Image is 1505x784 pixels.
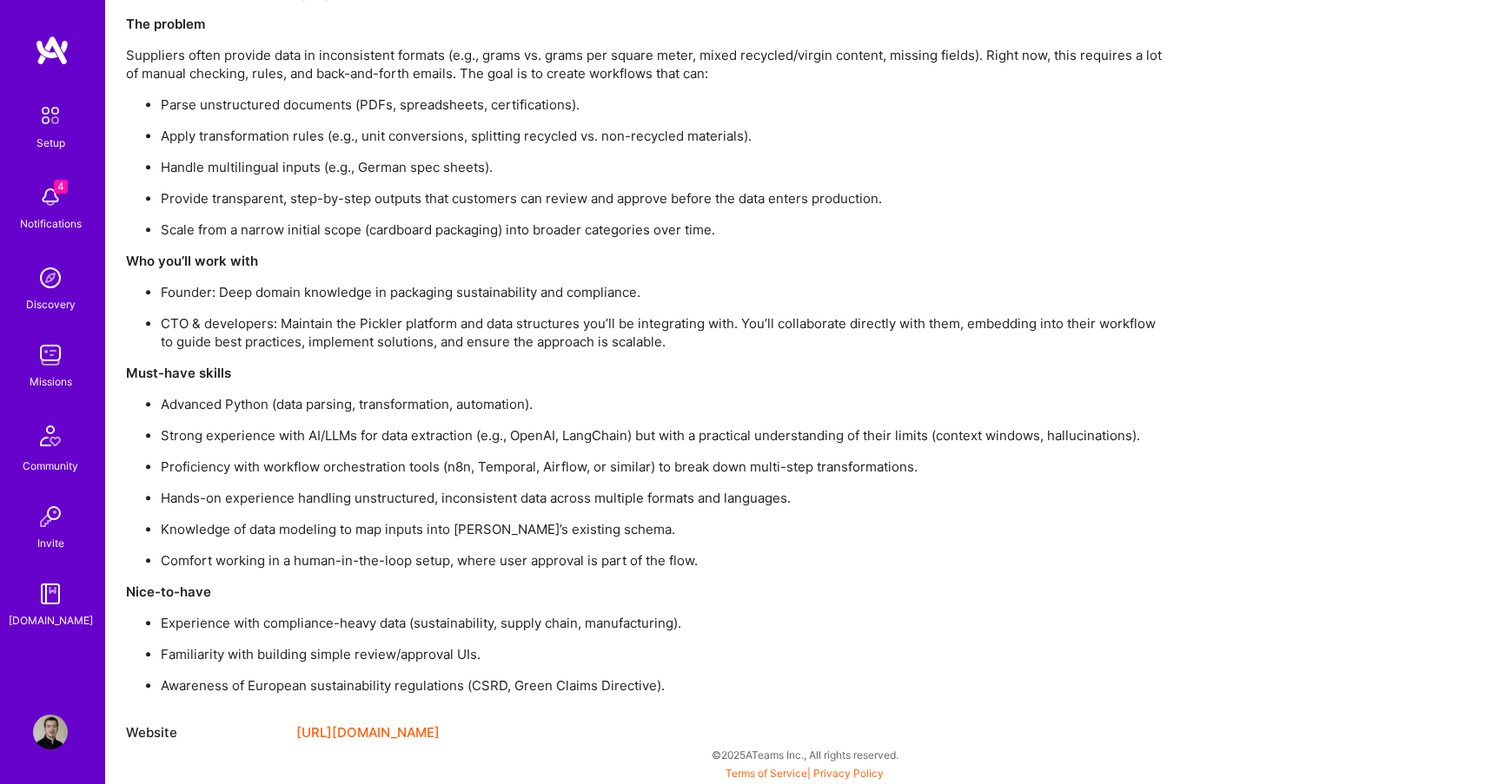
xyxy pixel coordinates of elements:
p: Parse unstructured documents (PDFs, spreadsheets, certifications). [161,96,1169,114]
img: discovery [33,260,68,295]
div: Community [23,457,78,475]
div: Missions [30,372,72,391]
p: Provide transparent, step-by-step outputs that customers can review and approve before the data e... [161,189,1169,208]
p: Knowledge of data modeling to map inputs into [PERSON_NAME]’s existing schema. [161,520,1169,538]
p: Strong experience with AI/LLMs for data extraction (e.g., OpenAI, LangChain) but with a practical... [161,426,1169,445]
img: logo [35,35,70,66]
p: Hands-on experience handling unstructured, inconsistent data across multiple formats and languages. [161,489,1169,507]
p: Familiarity with building simple review/approval UIs. [161,645,1169,663]
span: | [726,767,884,780]
a: User Avatar [29,715,72,749]
p: Scale from a narrow initial scope (cardboard packaging) into broader categories over time. [161,221,1169,239]
p: CTO & developers: Maintain the Pickler platform and data structures you’ll be integrating with. Y... [161,314,1169,351]
strong: The problem [126,16,205,32]
img: bell [33,180,68,214]
strong: Must-have skills [126,365,231,381]
p: Apply transformation rules (e.g., unit conversions, splitting recycled vs. non-recycled materials). [161,127,1169,145]
img: User Avatar [33,715,68,749]
p: Proficiency with workflow orchestration tools (n8n, Temporal, Airflow, or similar) to break down ... [161,458,1169,476]
span: 4 [54,180,68,194]
div: Notifications [20,214,82,233]
div: © 2025 ATeams Inc., All rights reserved. [104,733,1505,776]
a: Privacy Policy [813,767,884,780]
img: Invite [33,499,68,534]
p: Suppliers often provide data in inconsistent formats (e.g., grams vs. grams per square meter, mix... [126,46,1169,82]
img: guide book [33,576,68,611]
img: teamwork [33,338,68,372]
strong: Nice-to-have [126,583,211,600]
a: Terms of Service [726,767,807,780]
p: Experience with compliance-heavy data (sustainability, supply chain, manufacturing). [161,614,1169,632]
div: Setup [36,134,65,152]
p: Advanced Python (data parsing, transformation, automation). [161,395,1169,413]
p: Awareness of European sustainability regulations (CSRD, Green Claims Directive). [161,676,1169,695]
a: [URL][DOMAIN_NAME] [296,722,440,743]
div: Website [126,722,282,743]
div: Invite [37,534,64,552]
img: Community [30,415,71,457]
img: setup [32,97,69,134]
strong: Who you’ll work with [126,253,258,269]
div: [DOMAIN_NAME] [9,611,93,629]
p: Comfort working in a human-in-the-loop setup, where user approval is part of the flow. [161,551,1169,570]
div: Discovery [26,295,76,313]
p: Handle multilingual inputs (e.g., German spec sheets). [161,158,1169,176]
p: Founder: Deep domain knowledge in packaging sustainability and compliance. [161,283,1169,301]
